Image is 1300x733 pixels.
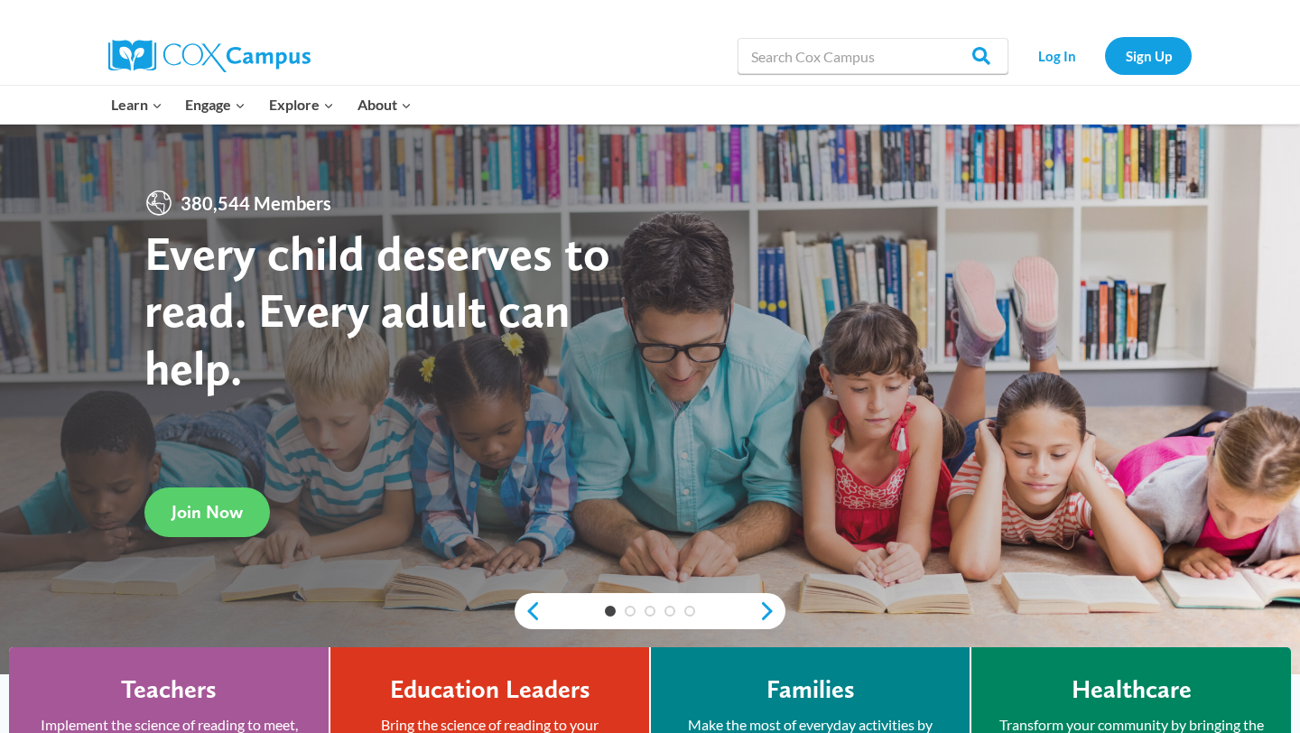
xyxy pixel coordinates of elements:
span: 380,544 Members [173,189,339,218]
div: content slider buttons [515,593,785,629]
span: Explore [269,93,334,116]
span: Engage [185,93,246,116]
h4: Healthcare [1072,674,1192,705]
a: 5 [684,606,695,617]
span: Join Now [172,501,243,523]
nav: Secondary Navigation [1017,37,1192,74]
a: 2 [625,606,636,617]
nav: Primary Navigation [99,86,422,124]
a: Log In [1017,37,1096,74]
span: About [357,93,412,116]
h4: Education Leaders [390,674,590,705]
a: next [758,600,785,622]
strong: Every child deserves to read. Every adult can help. [144,224,610,396]
a: 1 [605,606,616,617]
span: Learn [111,93,162,116]
a: 3 [645,606,655,617]
a: 4 [664,606,675,617]
a: previous [515,600,542,622]
a: Sign Up [1105,37,1192,74]
h4: Teachers [121,674,217,705]
a: Join Now [144,487,270,537]
img: Cox Campus [108,40,311,72]
h4: Families [766,674,855,705]
input: Search Cox Campus [738,38,1008,74]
